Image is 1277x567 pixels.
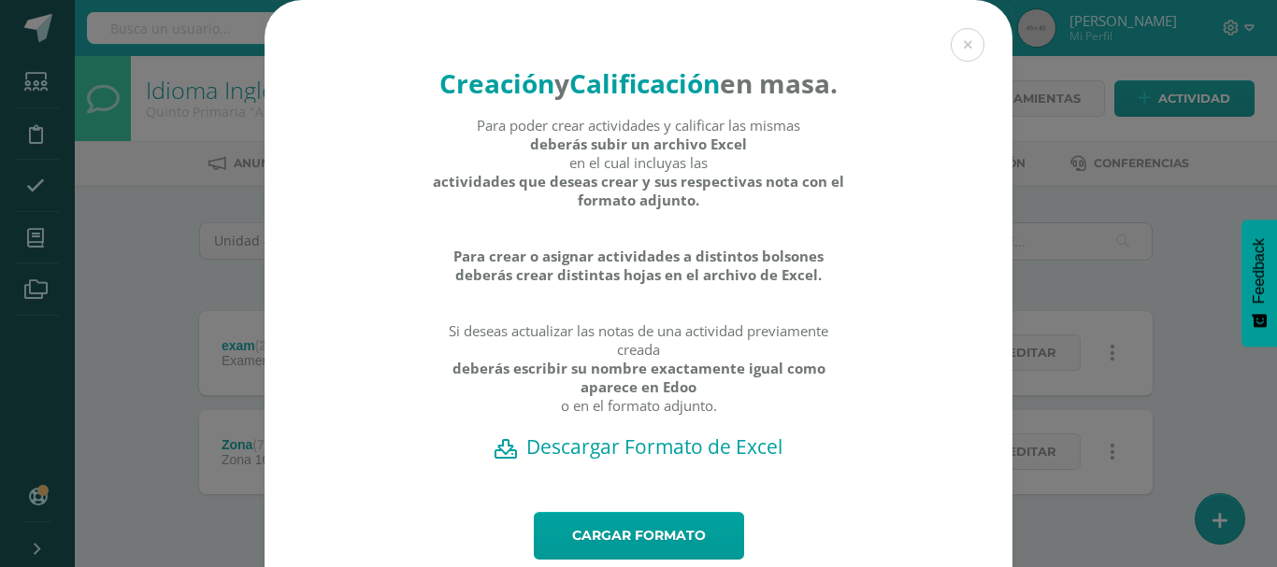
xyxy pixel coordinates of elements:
[1241,220,1277,347] button: Feedback - Mostrar encuesta
[569,65,720,101] strong: Calificación
[432,172,846,209] strong: actividades que deseas crear y sus respectivas nota con el formato adjunto.
[554,65,569,101] strong: y
[432,116,846,433] div: Para poder crear actividades y calificar las mismas en el cual incluyas las Si deseas actualizar ...
[432,65,846,101] h4: en masa.
[432,359,846,396] strong: deberás escribir su nombre exactamente igual como aparece en Edoo
[439,65,554,101] strong: Creación
[1251,238,1268,304] span: Feedback
[432,247,846,284] strong: Para crear o asignar actividades a distintos bolsones deberás crear distintas hojas en el archivo...
[530,135,747,153] strong: deberás subir un archivo Excel
[297,433,980,460] a: Descargar Formato de Excel
[951,28,984,62] button: Close (Esc)
[534,512,744,560] a: Cargar formato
